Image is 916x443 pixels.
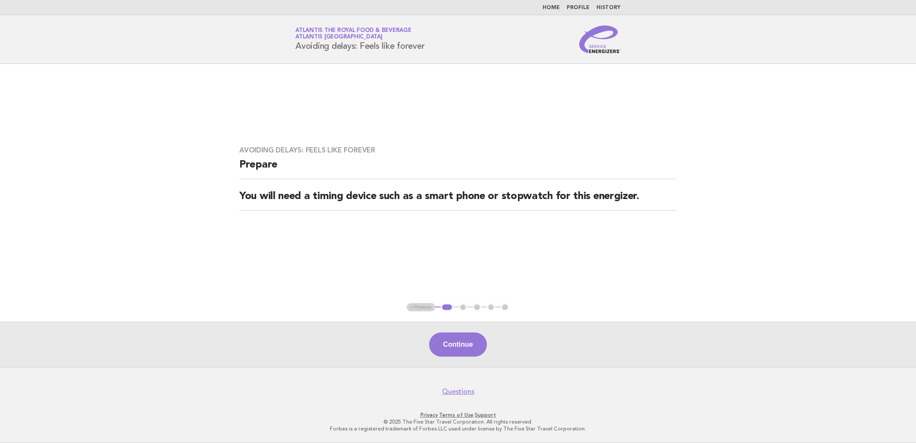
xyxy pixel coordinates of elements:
[295,35,383,40] span: Atlantis [GEOGRAPHIC_DATA]
[239,146,677,155] h3: Avoiding delays: Feels like forever
[295,28,424,51] h1: Avoiding delays: Feels like forever
[441,303,453,312] button: 1
[239,158,677,179] h2: Prepare
[239,190,677,211] h2: You will need a timing device such as a smart phone or stopwatch for this energizer.
[442,387,474,396] a: Questions
[194,418,722,425] p: © 2025 The Five Star Travel Corporation. All rights reserved.
[579,25,621,53] img: Service Energizers
[194,425,722,432] p: Forbes is a registered trademark of Forbes LLC used under license by The Five Star Travel Corpora...
[543,5,560,10] a: Home
[420,412,438,418] a: Privacy
[429,332,486,357] button: Continue
[596,5,621,10] a: History
[194,411,722,418] p: · ·
[295,28,411,40] a: Atlantis the Royal Food & BeverageAtlantis [GEOGRAPHIC_DATA]
[567,5,590,10] a: Profile
[475,412,496,418] a: Support
[439,412,474,418] a: Terms of Use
